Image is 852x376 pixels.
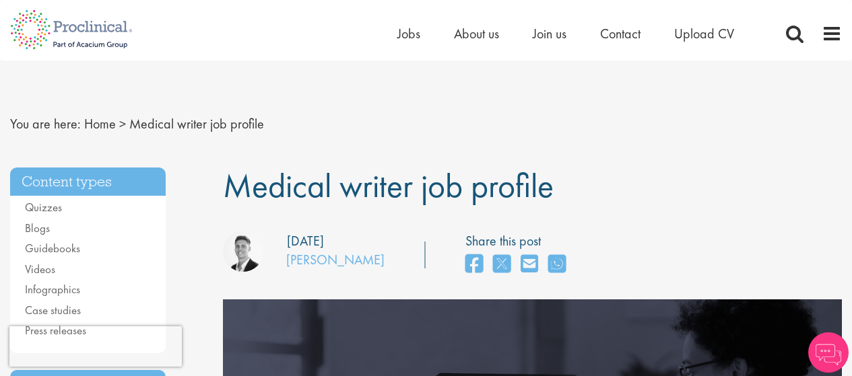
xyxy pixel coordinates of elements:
[287,231,324,251] div: [DATE]
[10,167,166,196] h3: Content types
[454,25,499,42] a: About us
[25,262,55,276] a: Videos
[533,25,566,42] a: Join us
[84,115,116,133] a: breadcrumb link
[223,164,554,207] span: Medical writer job profile
[493,250,511,279] a: share on twitter
[521,250,538,279] a: share on email
[286,251,385,268] a: [PERSON_NAME]
[465,250,483,279] a: share on facebook
[25,241,80,256] a: Guidebooks
[548,250,566,279] a: share on whats app
[223,231,263,272] img: George Watson
[10,115,81,133] span: You are here:
[25,200,62,215] a: Quizzes
[397,25,420,42] a: Jobs
[9,326,182,367] iframe: reCAPTCHA
[674,25,734,42] a: Upload CV
[808,332,849,373] img: Chatbot
[25,323,86,338] a: Press releases
[25,221,50,235] a: Blogs
[465,231,572,251] label: Share this post
[25,282,80,297] a: Infographics
[600,25,641,42] a: Contact
[25,303,81,317] a: Case studies
[129,115,264,133] span: Medical writer job profile
[119,115,126,133] span: >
